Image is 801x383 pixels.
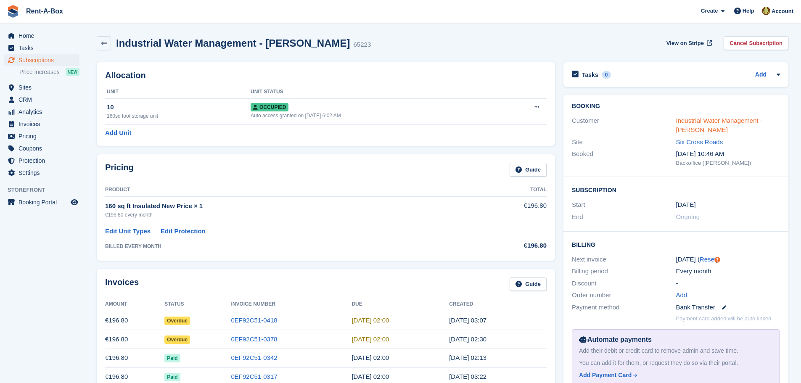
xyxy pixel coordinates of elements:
time: 2025-06-02 01:00:00 UTC [352,354,389,361]
span: Paid [164,373,180,381]
a: Add [676,291,687,300]
span: Subscriptions [19,54,69,66]
div: Every month [676,267,780,276]
div: Backoffice ([PERSON_NAME]) [676,159,780,167]
h2: Invoices [105,277,139,291]
p: Payment card added will be auto-linked [676,314,772,323]
span: Occupied [251,103,288,111]
time: 2025-07-02 01:00:00 UTC [352,335,389,343]
a: menu [4,106,79,118]
span: Protection [19,155,69,166]
a: Six Cross Roads [676,138,723,145]
span: Help [743,7,754,15]
a: 0EF92C51-0317 [231,373,278,380]
span: Booking Portal [19,196,69,208]
span: Paid [164,354,180,362]
span: Coupons [19,143,69,154]
div: Auto access granted on [DATE] 6:02 AM [251,112,498,119]
th: Unit Status [251,85,498,99]
span: Sites [19,82,69,93]
div: End [572,212,676,222]
div: Booked [572,149,676,167]
th: Due [352,298,449,311]
span: Pricing [19,130,69,142]
div: 160sq foot storage unit [107,112,251,120]
span: Tasks [19,42,69,54]
span: Analytics [19,106,69,118]
a: menu [4,118,79,130]
td: €196.80 [465,196,547,223]
div: [DATE] ( ) [676,255,780,264]
span: Overdue [164,317,190,325]
time: 2025-05-02 01:00:00 UTC [352,373,389,380]
a: 0EF92C51-0378 [231,335,278,343]
span: CRM [19,94,69,106]
div: Tooltip anchor [714,256,721,264]
a: menu [4,155,79,166]
div: Discount [572,279,676,288]
div: - [676,279,780,288]
div: BILLED EVERY MONTH [105,243,465,250]
a: menu [4,167,79,179]
time: 2025-07-01 01:30:07 UTC [449,335,486,343]
time: 2025-08-01 02:07:42 UTC [449,317,486,324]
td: €196.80 [105,349,164,367]
div: Add Payment Card [579,371,632,380]
div: 65223 [354,40,371,50]
time: 2025-08-02 01:00:00 UTC [352,317,389,324]
td: €196.80 [105,311,164,330]
a: Cancel Subscription [724,36,788,50]
h2: Pricing [105,163,134,177]
th: Status [164,298,231,311]
a: Preview store [69,197,79,207]
div: Site [572,137,676,147]
th: Total [465,183,547,197]
span: Ongoing [676,213,700,220]
a: 0EF92C51-0418 [231,317,278,324]
a: menu [4,143,79,154]
a: 0EF92C51-0342 [231,354,278,361]
a: menu [4,94,79,106]
img: stora-icon-8386f47178a22dfd0bd8f6a31ec36ba5ce8667c1dd55bd0f319d3a0aa187defe.svg [7,5,19,18]
a: Rent-A-Box [23,4,66,18]
div: €196.80 every month [105,211,465,219]
h2: Tasks [582,71,598,79]
div: €196.80 [465,241,547,251]
a: Edit Protection [161,227,206,236]
span: Account [772,7,793,16]
div: Automate payments [579,335,773,345]
time: 2025-06-01 01:13:40 UTC [449,354,486,361]
div: You can add it for them, or request they do so via their portal. [579,359,773,367]
h2: Allocation [105,71,547,80]
a: menu [4,82,79,93]
a: Add Payment Card [579,371,769,380]
div: Order number [572,291,676,300]
th: Amount [105,298,164,311]
div: Customer [572,116,676,135]
th: Created [449,298,547,311]
th: Unit [105,85,251,99]
a: menu [4,130,79,142]
h2: Booking [572,103,780,110]
a: Add [755,70,767,80]
a: Guide [510,277,547,291]
span: Home [19,30,69,42]
span: Settings [19,167,69,179]
a: Edit Unit Types [105,227,151,236]
a: menu [4,30,79,42]
a: Reset [700,256,716,263]
time: 2025-05-01 02:22:56 UTC [449,373,486,380]
span: Price increases [19,68,60,76]
span: View on Stripe [666,39,704,48]
h2: Subscription [572,185,780,194]
h2: Industrial Water Management - [PERSON_NAME] [116,37,350,49]
span: Invoices [19,118,69,130]
div: Start [572,200,676,210]
span: Create [701,7,718,15]
a: menu [4,42,79,54]
th: Product [105,183,465,197]
div: Payment method [572,303,676,312]
h2: Billing [572,240,780,248]
a: View on Stripe [663,36,714,50]
div: 10 [107,103,251,112]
